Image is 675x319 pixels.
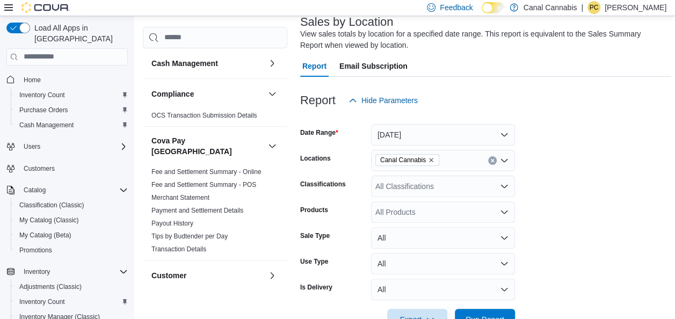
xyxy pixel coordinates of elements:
span: Catalog [24,186,46,194]
span: Load All Apps in [GEOGRAPHIC_DATA] [30,23,128,44]
img: Cova [21,2,70,13]
span: Adjustments (Classic) [15,280,128,293]
span: Purchase Orders [19,106,68,114]
label: Sale Type [300,231,330,240]
button: Open list of options [500,182,509,191]
span: Inventory Count [15,89,128,102]
button: Customers [2,161,132,176]
span: Users [24,142,40,151]
span: My Catalog (Classic) [19,216,79,224]
span: Inventory Count [15,295,128,308]
a: Merchant Statement [151,194,209,201]
span: My Catalog (Beta) [19,231,71,240]
span: Payment and Settlement Details [151,206,243,215]
span: Payout History [151,219,193,228]
h3: Compliance [151,89,194,99]
a: Payment and Settlement Details [151,207,243,214]
button: Open list of options [500,208,509,216]
button: Inventory Count [11,88,132,103]
span: Classification (Classic) [19,201,84,209]
a: Adjustments (Classic) [15,280,86,293]
button: [DATE] [371,124,515,146]
button: Hide Parameters [344,90,422,111]
label: Use Type [300,257,328,266]
button: Open list of options [500,156,509,165]
a: Payout History [151,220,193,227]
span: Feedback [440,2,473,13]
span: Report [302,55,326,77]
div: Patrick Ciantar [587,1,600,14]
h3: Cash Management [151,58,218,69]
span: Transaction Details [151,245,206,253]
button: My Catalog (Beta) [11,228,132,243]
span: Cash Management [19,121,74,129]
a: Fee and Settlement Summary - Online [151,168,262,176]
span: Users [19,140,128,153]
span: Customers [24,164,55,173]
button: Cash Management [151,58,264,69]
div: Compliance [143,109,287,126]
span: Promotions [19,246,52,255]
h3: Report [300,94,336,107]
span: PC [590,1,599,14]
label: Locations [300,154,331,163]
button: All [371,227,515,249]
button: Catalog [19,184,50,197]
button: Home [2,72,132,88]
span: Inventory Count [19,91,65,99]
button: Purchase Orders [11,103,132,118]
button: My Catalog (Classic) [11,213,132,228]
span: Canal Cannabis [375,154,439,166]
label: Classifications [300,180,346,189]
button: Users [19,140,45,153]
button: Catalog [2,183,132,198]
a: Home [19,74,45,86]
span: Adjustments (Classic) [19,282,82,291]
span: Tips by Budtender per Day [151,232,228,241]
span: Inventory [24,267,50,276]
span: My Catalog (Beta) [15,229,128,242]
a: OCS Transaction Submission Details [151,112,257,119]
div: Cova Pay [GEOGRAPHIC_DATA] [143,165,287,260]
a: Inventory Count [15,89,69,102]
button: Promotions [11,243,132,258]
button: Classification (Classic) [11,198,132,213]
span: Promotions [15,244,128,257]
span: Customers [19,162,128,175]
span: OCS Transaction Submission Details [151,111,257,120]
span: Home [19,73,128,86]
span: Dark Mode [482,13,482,14]
a: My Catalog (Classic) [15,214,83,227]
input: Dark Mode [482,2,504,13]
button: All [371,279,515,300]
h3: Customer [151,270,186,281]
button: Cash Management [11,118,132,133]
span: Home [24,76,41,84]
button: Inventory [19,265,54,278]
span: Inventory [19,265,128,278]
button: Remove Canal Cannabis from selection in this group [428,157,434,163]
a: Purchase Orders [15,104,72,117]
p: | [581,1,583,14]
label: Products [300,206,328,214]
span: Cash Management [15,119,128,132]
a: Customers [19,162,59,175]
button: Customer [151,270,264,281]
label: Is Delivery [300,283,332,292]
span: Hide Parameters [361,95,418,106]
button: Compliance [266,88,279,100]
button: Clear input [488,156,497,165]
span: Catalog [19,184,128,197]
button: Inventory Count [11,294,132,309]
a: Classification (Classic) [15,199,89,212]
label: Date Range [300,128,338,137]
button: Customer [266,269,279,282]
span: Fee and Settlement Summary - POS [151,180,256,189]
span: My Catalog (Classic) [15,214,128,227]
button: Compliance [151,89,264,99]
button: All [371,253,515,274]
span: Classification (Classic) [15,199,128,212]
span: Purchase Orders [15,104,128,117]
button: Cova Pay [GEOGRAPHIC_DATA] [151,135,264,157]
